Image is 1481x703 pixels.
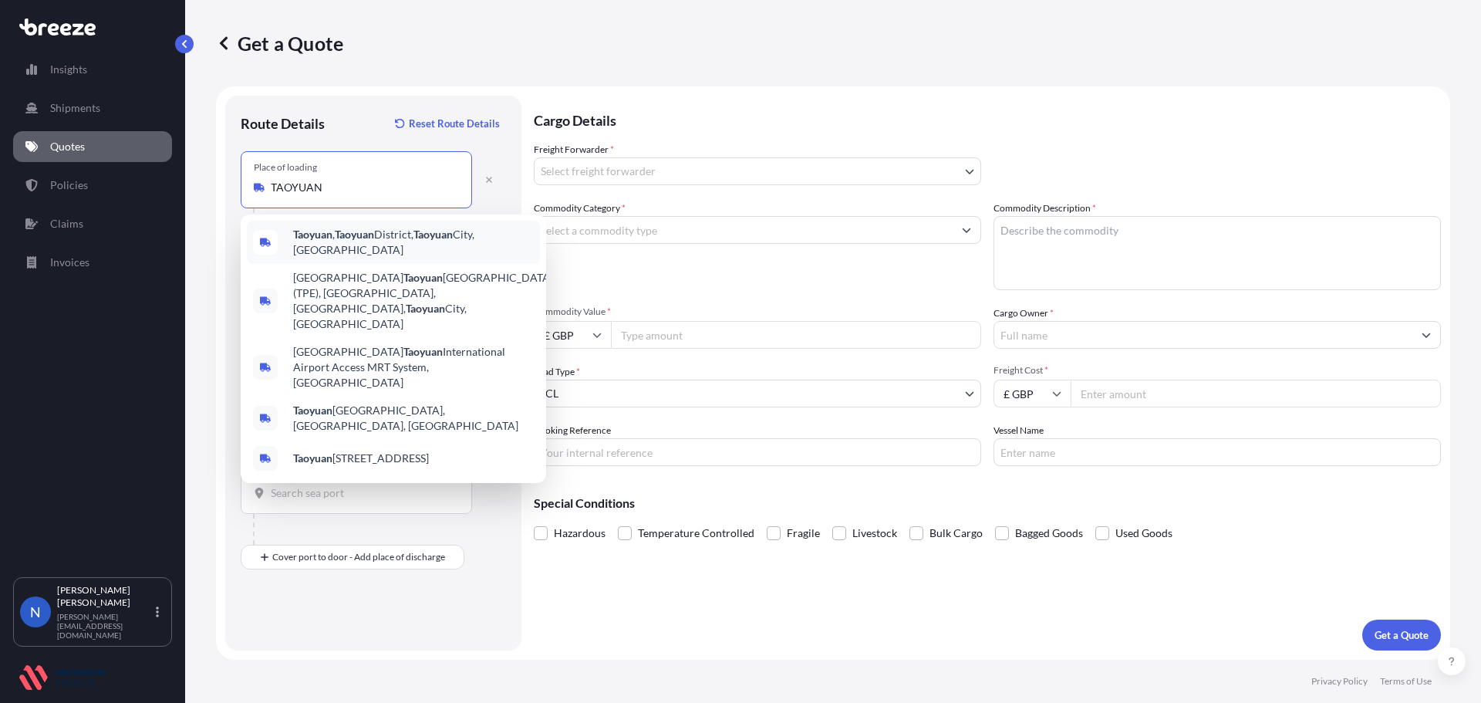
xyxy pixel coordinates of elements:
label: Booking Reference [534,423,611,438]
p: Policies [50,177,88,193]
span: Cover port to door - Add place of discharge [272,549,445,565]
input: Enter amount [1071,380,1441,407]
p: Invoices [50,255,89,270]
b: Taoyuan [403,271,443,284]
label: Cargo Owner [994,306,1054,321]
div: Place of loading [254,161,317,174]
input: Enter name [994,438,1441,466]
input: Full name [994,321,1412,349]
input: Destination [271,485,453,501]
div: Show suggestions [241,215,546,483]
p: Shipments [50,100,100,116]
b: Taoyuan [413,228,453,241]
input: Type amount [611,321,981,349]
b: Taoyuan [293,228,332,241]
span: Used Goods [1115,522,1172,545]
span: [GEOGRAPHIC_DATA] [GEOGRAPHIC_DATA] (TPE), [GEOGRAPHIC_DATA], [GEOGRAPHIC_DATA], City, [GEOGRAPHI... [293,270,553,332]
span: Livestock [852,522,897,545]
span: LCL [541,386,558,401]
label: Vessel Name [994,423,1044,438]
span: [STREET_ADDRESS] [293,451,429,466]
p: Route Details [241,114,325,133]
b: Taoyuan [403,345,443,358]
img: organization-logo [19,665,104,690]
span: [GEOGRAPHIC_DATA], [GEOGRAPHIC_DATA], [GEOGRAPHIC_DATA] [293,403,534,434]
span: Temperature Controlled [638,522,754,545]
b: Taoyuan [293,451,332,465]
p: Insights [50,62,87,77]
b: Taoyuan [293,404,332,417]
p: Special Conditions [534,497,1441,509]
p: [PERSON_NAME][EMAIL_ADDRESS][DOMAIN_NAME] [57,612,153,640]
label: Commodity Description [994,201,1096,216]
p: Get a Quote [1375,627,1429,643]
span: Bagged Goods [1015,522,1083,545]
input: Place of loading [271,180,453,195]
span: Freight Cost [994,364,1441,377]
span: Commodity Value [534,306,981,318]
p: Privacy Policy [1311,675,1368,688]
span: N [30,604,41,620]
p: [PERSON_NAME] [PERSON_NAME] [57,584,153,609]
p: Quotes [50,139,85,154]
p: Get a Quote [216,31,343,56]
span: Select freight forwarder [541,164,656,179]
input: Your internal reference [534,438,981,466]
label: Commodity Category [534,201,626,216]
button: Show suggestions [953,216,980,244]
b: Taoyuan [335,228,374,241]
span: Bulk Cargo [929,522,983,545]
span: Load Type [534,364,580,380]
span: , District, City, [GEOGRAPHIC_DATA] [293,227,534,258]
span: Hazardous [554,522,606,545]
span: Freight Forwarder [534,142,614,157]
b: Taoyuan [406,302,445,315]
button: Show suggestions [1412,321,1440,349]
input: Select a commodity type [535,216,953,244]
p: Reset Route Details [409,116,500,131]
span: Fragile [787,522,820,545]
p: Cargo Details [534,96,1441,142]
p: Terms of Use [1380,675,1432,688]
p: Claims [50,216,83,232]
span: [GEOGRAPHIC_DATA] International Airport Access MRT System, [GEOGRAPHIC_DATA] [293,344,534,390]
